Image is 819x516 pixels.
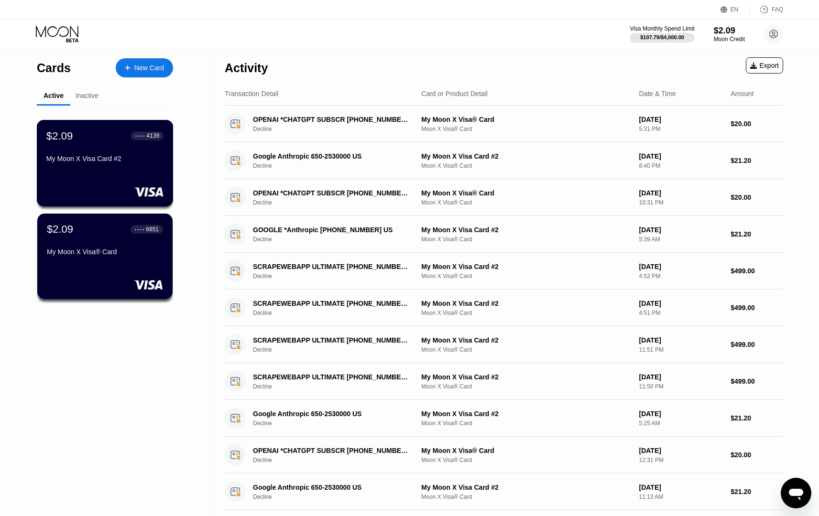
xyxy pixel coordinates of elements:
div: My Moon X Visa Card #2 [421,226,631,234]
div: $21.20 [731,230,783,238]
div: My Moon X Visa Card #2 [421,373,631,381]
div: [DATE] [639,447,723,454]
div: Google Anthropic 650-2530000 US [253,152,411,160]
div: $2.09● ● ● ●6851My Moon X Visa® Card [37,214,173,299]
div: Export [746,57,783,74]
div: Moon X Visa® Card [421,273,631,279]
div: $20.00 [731,120,783,128]
div: Export [750,62,779,69]
div: 11:51 PM [639,346,723,353]
div: Decline [253,199,423,206]
div: ● ● ● ● [135,134,145,137]
div: $499.00 [731,267,783,275]
div: Decline [253,346,423,353]
div: Moon X Visa® Card [421,162,631,169]
div: My Moon X Visa Card #2 [421,300,631,307]
div: $2.09Moon Credit [714,26,745,43]
div: Moon X Visa® Card [421,346,631,353]
div: Decline [253,420,423,427]
div: Moon Credit [714,36,745,43]
div: Visa Monthly Spend Limit$107.79/$4,000.00 [630,25,694,43]
div: [DATE] [639,300,723,307]
div: Decline [253,457,423,463]
div: SCRAPEWEBAPP ULTIMATE [PHONE_NUMBER] US [253,373,411,381]
div: My Moon X Visa Card #2 [421,410,631,418]
div: EN [731,6,739,13]
div: $2.09 [714,26,745,36]
div: [DATE] [639,410,723,418]
div: Moon X Visa® Card [421,126,631,132]
div: [DATE] [639,226,723,234]
div: My Moon X Visa® Card [421,116,631,123]
div: [DATE] [639,116,723,123]
div: Decline [253,494,423,500]
div: Moon X Visa® Card [421,420,631,427]
div: FAQ [750,5,783,14]
div: $499.00 [731,341,783,348]
div: My Moon X Visa Card #2 [421,484,631,491]
div: My Moon X Visa® Card [421,447,631,454]
div: $2.09 [46,129,73,142]
div: [DATE] [639,484,723,491]
div: 4:52 PM [639,273,723,279]
div: 8:40 PM [639,162,723,169]
div: Activity [225,61,268,75]
div: [DATE] [639,152,723,160]
div: SCRAPEWEBAPP ULTIMATE [PHONE_NUMBER] USDeclineMy Moon X Visa Card #2Moon X Visa® Card[DATE]4:52 P... [225,253,783,290]
div: Decline [253,310,423,316]
div: Cards [37,61,71,75]
div: $20.00 [731,193,783,201]
div: Google Anthropic 650-2530000 USDeclineMy Moon X Visa Card #2Moon X Visa® Card[DATE]8:40 PM$21.20 [225,142,783,179]
div: $2.09● ● ● ●4139My Moon X Visa Card #2 [37,120,173,206]
div: Google Anthropic 650-2530000 USDeclineMy Moon X Visa Card #2Moon X Visa® Card[DATE]5:25 AM$21.20 [225,400,783,437]
div: $20.00 [731,451,783,459]
div: Moon X Visa® Card [421,494,631,500]
div: Moon X Visa® Card [421,199,631,206]
div: OPENAI *CHATGPT SUBSCR [PHONE_NUMBER] USDeclineMy Moon X Visa® CardMoon X Visa® Card[DATE]12:31 P... [225,437,783,473]
div: My Moon X Visa Card #2 [46,155,164,162]
div: OPENAI *CHATGPT SUBSCR [PHONE_NUMBER] US [253,447,411,454]
div: $499.00 [731,377,783,385]
div: Inactive [76,92,98,99]
div: Google Anthropic 650-2530000 US [253,484,411,491]
div: SCRAPEWEBAPP ULTIMATE [PHONE_NUMBER] US [253,263,411,270]
div: 5:39 AM [639,236,723,243]
div: OPENAI *CHATGPT SUBSCR [PHONE_NUMBER] US [253,116,411,123]
div: $21.20 [731,414,783,422]
div: [DATE] [639,336,723,344]
div: FAQ [772,6,783,13]
div: SCRAPEWEBAPP ULTIMATE [PHONE_NUMBER] USDeclineMy Moon X Visa Card #2Moon X Visa® Card[DATE]11:50 ... [225,363,783,400]
div: Moon X Visa® Card [421,383,631,390]
div: Google Anthropic 650-2530000 US [253,410,411,418]
div: [DATE] [639,373,723,381]
div: Decline [253,126,423,132]
div: Decline [253,383,423,390]
div: Moon X Visa® Card [421,310,631,316]
div: EN [721,5,750,14]
div: My Moon X Visa Card #2 [421,152,631,160]
div: Active [44,92,64,99]
div: Card or Product Detail [421,90,488,97]
div: SCRAPEWEBAPP ULTIMATE [PHONE_NUMBER] US [253,300,411,307]
div: $107.79 / $4,000.00 [640,34,684,40]
div: 12:31 PM [639,457,723,463]
div: Moon X Visa® Card [421,457,631,463]
div: $21.20 [731,488,783,495]
div: Decline [253,236,423,243]
div: 10:31 PM [639,199,723,206]
div: GOOGLE *Anthropic [PHONE_NUMBER] USDeclineMy Moon X Visa Card #2Moon X Visa® Card[DATE]5:39 AM$21.20 [225,216,783,253]
div: OPENAI *CHATGPT SUBSCR [PHONE_NUMBER] USDeclineMy Moon X Visa® CardMoon X Visa® Card[DATE]5:31 PM... [225,106,783,142]
div: GOOGLE *Anthropic [PHONE_NUMBER] US [253,226,411,234]
div: 4139 [146,132,159,139]
div: My Moon X Visa Card #2 [421,336,631,344]
div: [DATE] [639,263,723,270]
div: Visa Monthly Spend Limit [630,25,694,32]
div: My Moon X Visa® Card [47,248,163,256]
div: New Card [134,64,164,72]
div: Amount [731,90,753,97]
div: ● ● ● ● [135,228,144,231]
div: Decline [253,162,423,169]
div: SCRAPEWEBAPP ULTIMATE [PHONE_NUMBER] US [253,336,411,344]
div: 11:50 PM [639,383,723,390]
